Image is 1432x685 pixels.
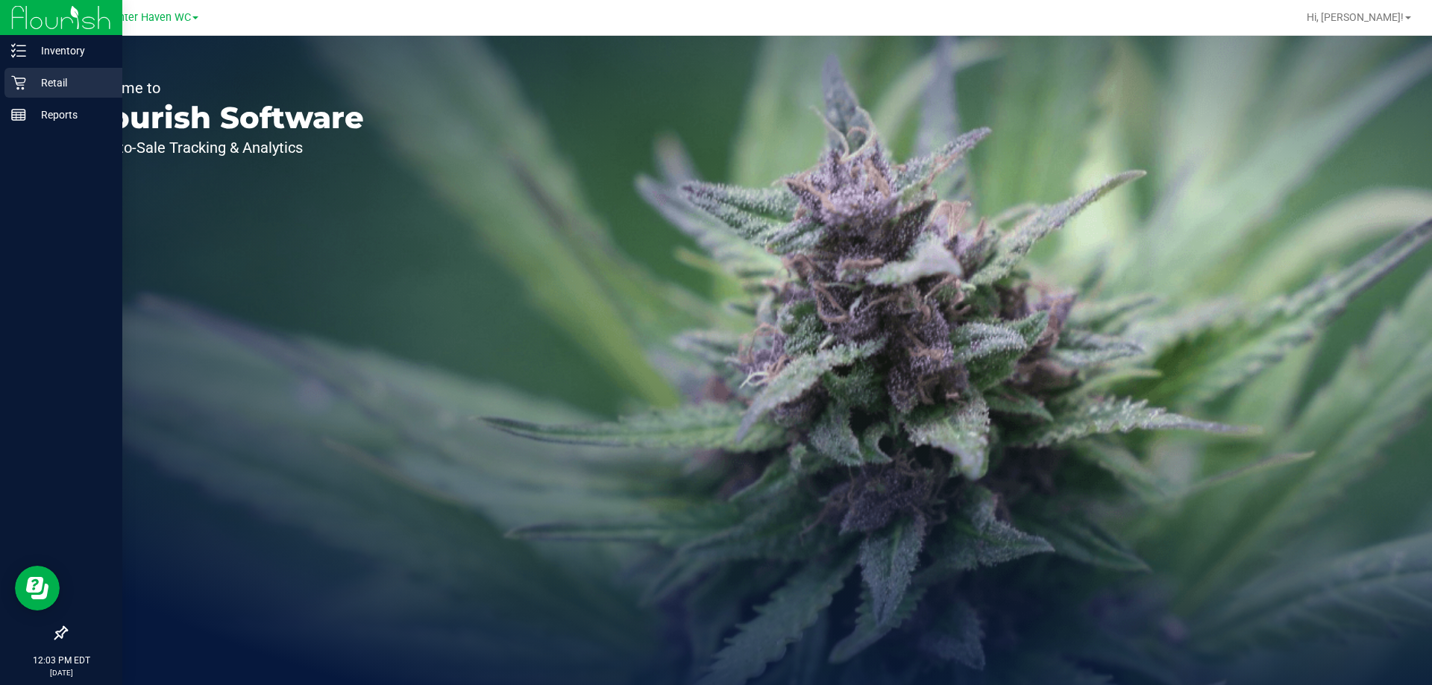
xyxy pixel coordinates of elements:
[26,106,116,124] p: Reports
[81,103,364,133] p: Flourish Software
[81,81,364,95] p: Welcome to
[106,11,191,24] span: Winter Haven WC
[11,43,26,58] inline-svg: Inventory
[7,654,116,667] p: 12:03 PM EDT
[26,74,116,92] p: Retail
[81,140,364,155] p: Seed-to-Sale Tracking & Analytics
[7,667,116,678] p: [DATE]
[11,75,26,90] inline-svg: Retail
[1307,11,1404,23] span: Hi, [PERSON_NAME]!
[11,107,26,122] inline-svg: Reports
[26,42,116,60] p: Inventory
[15,566,60,610] iframe: Resource center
